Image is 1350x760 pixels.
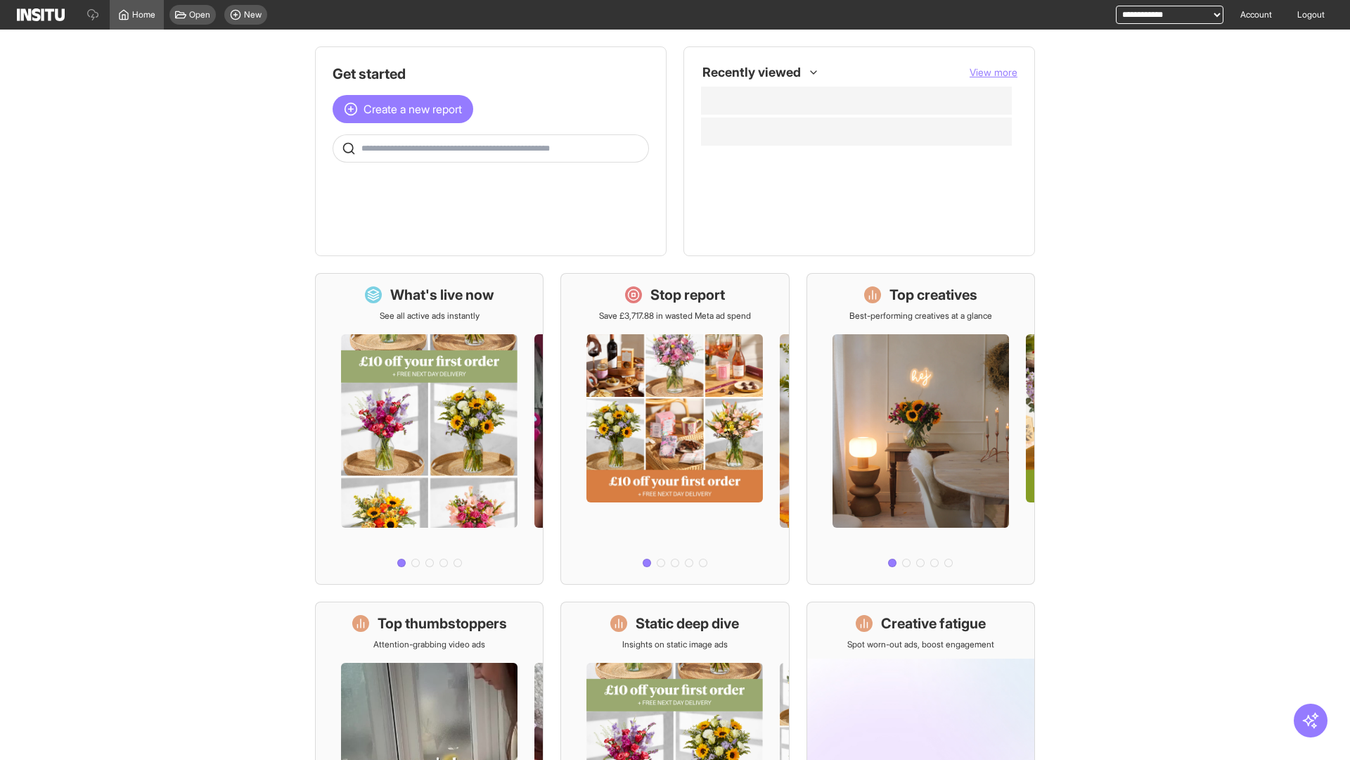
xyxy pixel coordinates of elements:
[132,9,155,20] span: Home
[560,273,789,585] a: Stop reportSave £3,717.88 in wasted Meta ad spend
[889,285,977,305] h1: Top creatives
[373,639,485,650] p: Attention-grabbing video ads
[17,8,65,21] img: Logo
[390,285,494,305] h1: What's live now
[636,614,739,633] h1: Static deep dive
[244,9,262,20] span: New
[189,9,210,20] span: Open
[849,310,992,322] p: Best-performing creatives at a glance
[622,639,728,650] p: Insights on static image ads
[378,614,507,633] h1: Top thumbstoppers
[364,101,462,118] span: Create a new report
[333,95,473,123] button: Create a new report
[315,273,544,585] a: What's live nowSee all active ads instantly
[650,285,725,305] h1: Stop report
[970,65,1017,80] button: View more
[599,310,751,322] p: Save £3,717.88 in wasted Meta ad spend
[970,66,1017,78] span: View more
[380,310,480,322] p: See all active ads instantly
[806,273,1035,585] a: Top creativesBest-performing creatives at a glance
[333,64,649,84] h1: Get started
